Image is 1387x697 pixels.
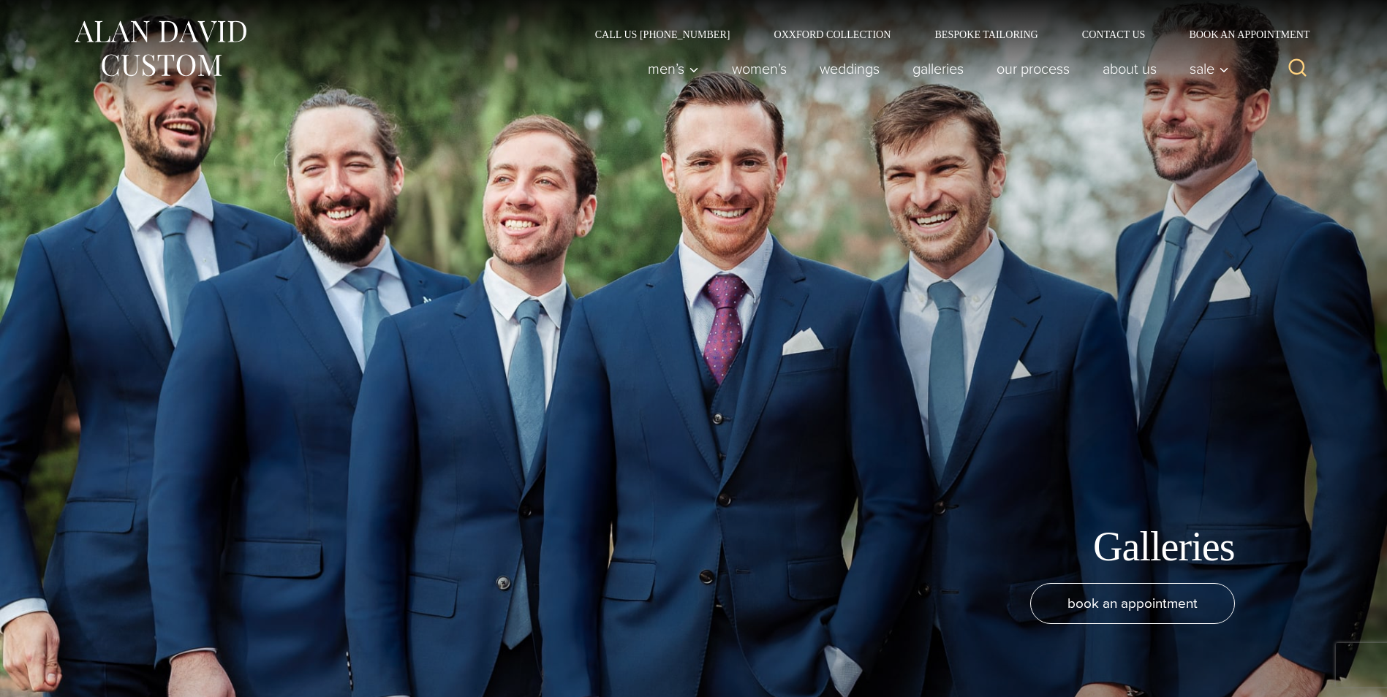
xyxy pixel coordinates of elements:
a: book an appointment [1030,583,1235,624]
nav: Secondary Navigation [573,29,1315,39]
img: Alan David Custom [72,16,248,81]
button: View Search Form [1280,51,1315,86]
nav: Primary Navigation [631,54,1236,83]
a: Book an Appointment [1167,29,1315,39]
a: weddings [803,54,896,83]
a: Our Process [980,54,1086,83]
a: Contact Us [1060,29,1168,39]
span: Sale [1190,61,1229,76]
a: About Us [1086,54,1173,83]
h1: Galleries [1093,522,1235,571]
span: Men’s [648,61,699,76]
a: Oxxford Collection [752,29,912,39]
span: book an appointment [1067,593,1198,614]
a: Bespoke Tailoring [912,29,1059,39]
a: Women’s [715,54,803,83]
a: Galleries [896,54,980,83]
a: Call Us [PHONE_NUMBER] [573,29,752,39]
